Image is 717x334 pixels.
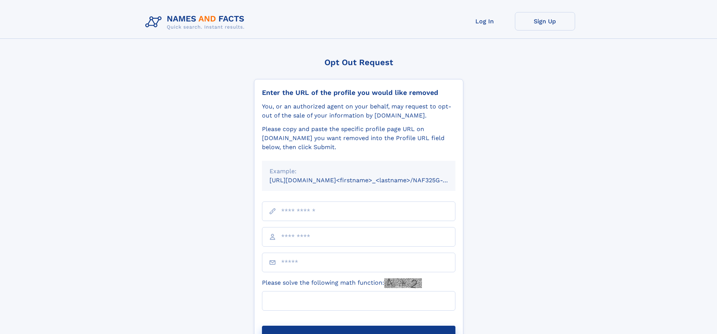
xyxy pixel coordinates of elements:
[455,12,515,31] a: Log In
[515,12,575,31] a: Sign Up
[262,125,455,152] div: Please copy and paste the specific profile page URL on [DOMAIN_NAME] you want removed into the Pr...
[262,102,455,120] div: You, or an authorized agent on your behalf, may request to opt-out of the sale of your informatio...
[262,278,422,288] label: Please solve the following math function:
[254,58,463,67] div: Opt Out Request
[269,177,470,184] small: [URL][DOMAIN_NAME]<firstname>_<lastname>/NAF325G-xxxxxxxx
[269,167,448,176] div: Example:
[262,88,455,97] div: Enter the URL of the profile you would like removed
[142,12,251,32] img: Logo Names and Facts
